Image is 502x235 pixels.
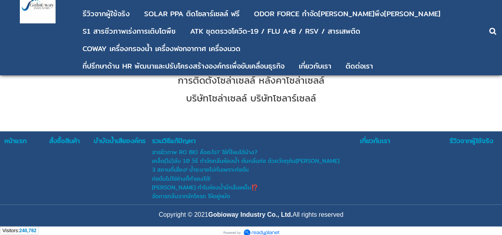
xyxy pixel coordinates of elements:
a: สั่งซื้อสินค้า [49,136,93,146]
span: Copyright © 2021 All rights reserved [159,211,343,218]
strong: Gobioway Industry Co., Ltd. [208,211,292,218]
a: ODOR FORCE กำจัด[PERSON_NAME]พึง[PERSON_NAME] [254,6,440,21]
a: รวมวิธีแก้ปัญหา [152,136,359,146]
a: S1 สารชีวภาพเร่งการเติบโตพืช [83,24,176,39]
a: ติดต่อเรา [346,59,373,74]
a: ที่ปรึกษาด้าน HR พัฒนาและปรับโครงสร้างองค์กรเพื่อขับเคลื่อนธุรกิจ [83,59,285,74]
span: บริษัทโซล่าเซลล์ บริษัทโซลาร์เซลล์ [186,91,316,105]
a: หน้าแรก [4,136,48,146]
div: SOLAR PPA ติดโซลาร์เซลล์ ฟรี [144,10,240,17]
a: COWAY เครื่องกรองน้ำ เครื่องฟอกอากาศ เครื่องนวด [83,41,240,56]
a: [PERSON_NAME] ทำไมห้องน้ำมีกลิ่นเหม็น⁉️ [152,183,359,191]
span: 240,782 [19,227,36,233]
a: เคล็ด(ไม่)ลับ 10 วิธี กำจัดกลิ่นห้องน้ำ ดับกลิ่นท่อ ด้วยวัตถุดิบ[PERSON_NAME] [152,157,359,165]
a: 3 สถานที่เสี่ยง! น้ำระบายไม่ทันเพราะท่อตัน [152,165,359,174]
a: ATK ชุดตรวจโควิด-19 / FLU A+B / RSV / สารเสพติด [190,24,360,39]
div: ที่ปรึกษาด้าน HR พัฒนาและปรับโครงสร้างองค์กรเพื่อขับเคลื่อนธุรกิจ [83,63,285,70]
a: รีวิวจากผู้ใช้จริง [83,6,130,21]
div: COWAY เครื่องกรองน้ำ เครื่องฟอกอากาศ เครื่องนวด [83,45,240,52]
span: การติดตั้งโซล่าเซลล์ หลังคาโซล่าเซลล์ [178,73,324,87]
div: ODOR FORCE กำจัด[PERSON_NAME]พึง[PERSON_NAME] [254,10,440,17]
a: ติดต่อเรา [405,136,449,146]
div: ติดต่อเรา [346,63,373,70]
div: ATK ชุดตรวจโควิด-19 / FLU A+B / RSV / สารเสพติด [190,28,360,35]
a: เกี่ยวกับเรา [299,59,331,74]
a: บําบัดน้ำเสียองค์กร [94,136,151,146]
a: ท่อตันไม่ใช่ช่างก็ทำเองได้! [152,174,359,183]
a: SOLAR PPA ติดโซลาร์เซลล์ ฟรี [144,6,240,21]
a: รีวิวจากผู้ใช้จริง [449,136,498,146]
a: สารชีวภาพ RO BIO คืออะไร? ใช้ที่ไหนได้บ้าง? [152,148,359,157]
div: S1 สารชีวภาพเร่งการเติบโตพืช [83,28,176,35]
div: รีวิวจากผู้ใช้จริง [83,10,130,17]
a: เกี่ยวกับเรา [360,136,404,146]
div: เกี่ยวกับเรา [299,63,331,70]
a: จัดการกลิ่นจากชักโครก ให้อยู่หมัด [152,191,359,200]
